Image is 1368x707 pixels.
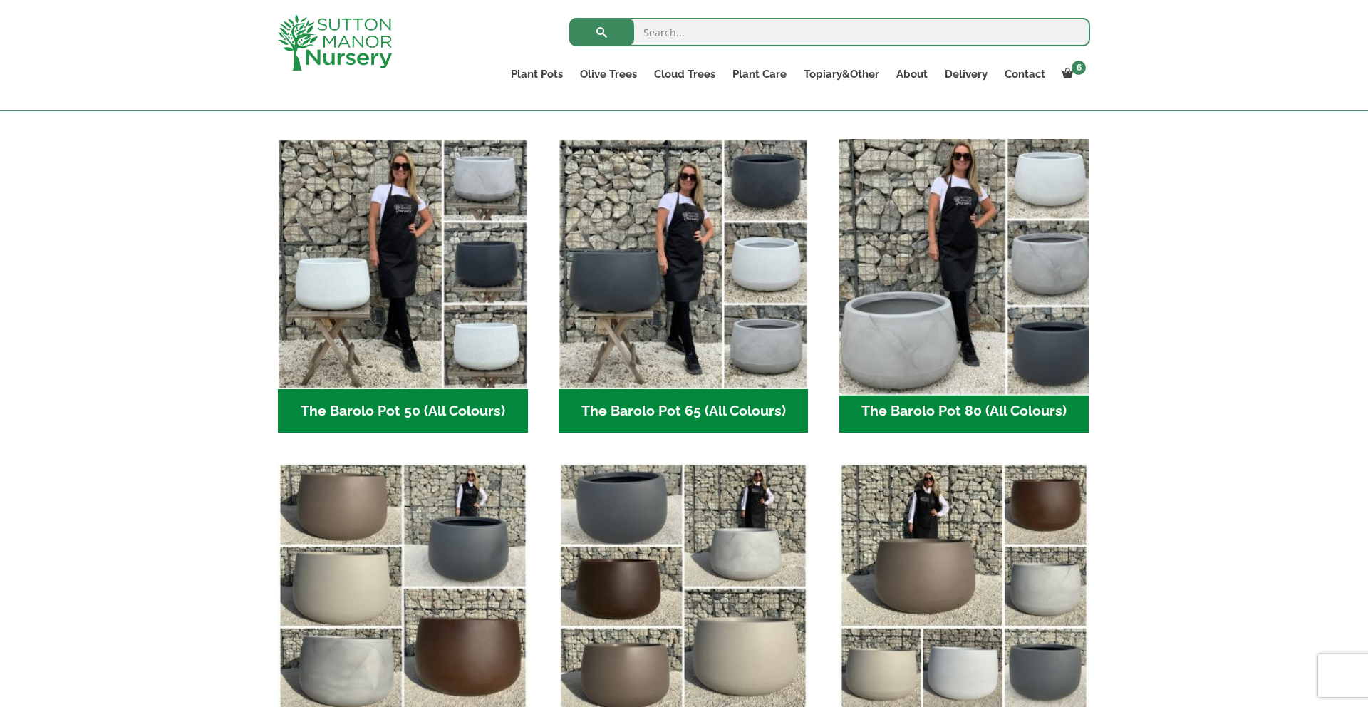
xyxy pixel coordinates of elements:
[571,64,646,84] a: Olive Trees
[1072,61,1086,75] span: 6
[559,139,809,389] img: The Barolo Pot 65 (All Colours)
[559,389,809,433] h2: The Barolo Pot 65 (All Colours)
[839,139,1089,433] a: Visit product category The Barolo Pot 80 (All Colours)
[278,139,528,389] img: The Barolo Pot 50 (All Colours)
[839,389,1089,433] h2: The Barolo Pot 80 (All Colours)
[559,139,809,433] a: Visit product category The Barolo Pot 65 (All Colours)
[888,64,936,84] a: About
[278,389,528,433] h2: The Barolo Pot 50 (All Colours)
[833,133,1095,395] img: The Barolo Pot 80 (All Colours)
[1054,64,1090,84] a: 6
[278,14,392,71] img: logo
[724,64,795,84] a: Plant Care
[502,64,571,84] a: Plant Pots
[278,139,528,433] a: Visit product category The Barolo Pot 50 (All Colours)
[795,64,888,84] a: Topiary&Other
[996,64,1054,84] a: Contact
[646,64,724,84] a: Cloud Trees
[569,18,1090,46] input: Search...
[936,64,996,84] a: Delivery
